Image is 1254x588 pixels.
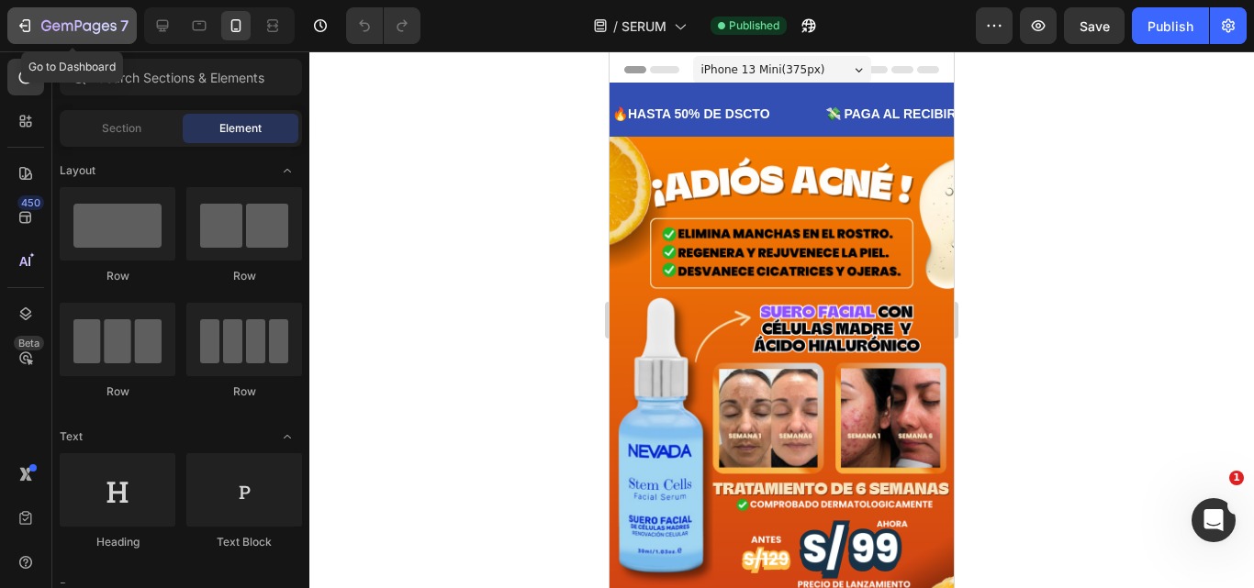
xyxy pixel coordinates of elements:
[1192,498,1236,542] iframe: Intercom live chat
[60,534,175,550] div: Heading
[60,162,95,179] span: Layout
[621,17,666,36] span: SERUM
[1148,17,1193,36] div: Publish
[102,120,141,137] span: Section
[729,17,779,34] span: Published
[273,156,302,185] span: Toggle open
[186,268,302,284] div: Row
[120,15,129,37] p: 7
[610,51,954,588] iframe: Design area
[60,383,175,400] div: Row
[1080,18,1110,34] span: Save
[613,17,618,36] span: /
[1229,471,1244,485] span: 1
[60,59,302,95] input: Search Sections & Elements
[346,7,420,44] div: Undo/Redo
[186,383,302,400] div: Row
[216,51,409,74] p: 💸 PAGA AL RECIBIR EN CASA
[186,534,302,550] div: Text Block
[17,195,44,210] div: 450
[1132,7,1209,44] button: Publish
[14,336,44,350] div: Beta
[219,120,262,137] span: Element
[1064,7,1125,44] button: Save
[60,428,83,445] span: Text
[7,7,137,44] button: 7
[60,268,175,284] div: Row
[273,422,302,451] span: Toggle open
